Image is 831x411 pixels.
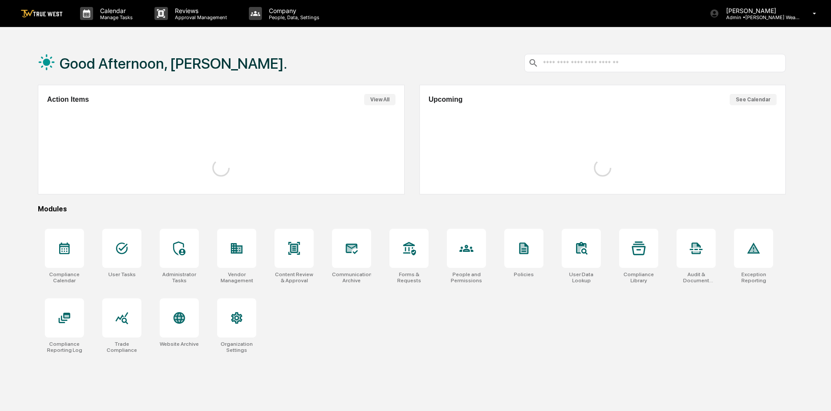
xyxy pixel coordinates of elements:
[364,94,395,105] button: View All
[429,96,462,104] h2: Upcoming
[677,271,716,284] div: Audit & Document Logs
[275,271,314,284] div: Content Review & Approval
[108,271,136,277] div: User Tasks
[45,271,84,284] div: Compliance Calendar
[93,14,137,20] p: Manage Tasks
[619,271,658,284] div: Compliance Library
[262,7,324,14] p: Company
[262,14,324,20] p: People, Data, Settings
[730,94,777,105] button: See Calendar
[102,341,141,353] div: Trade Compliance
[514,271,534,277] div: Policies
[160,341,199,347] div: Website Archive
[168,7,231,14] p: Reviews
[562,271,601,284] div: User Data Lookup
[21,10,63,18] img: logo
[719,7,800,14] p: [PERSON_NAME]
[217,271,256,284] div: Vendor Management
[160,271,199,284] div: Administrator Tasks
[719,14,800,20] p: Admin • [PERSON_NAME] Wealth Management
[47,96,89,104] h2: Action Items
[389,271,429,284] div: Forms & Requests
[45,341,84,353] div: Compliance Reporting Log
[93,7,137,14] p: Calendar
[217,341,256,353] div: Organization Settings
[38,205,786,213] div: Modules
[168,14,231,20] p: Approval Management
[447,271,486,284] div: People and Permissions
[734,271,773,284] div: Exception Reporting
[332,271,371,284] div: Communications Archive
[60,55,287,72] h1: Good Afternoon, [PERSON_NAME].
